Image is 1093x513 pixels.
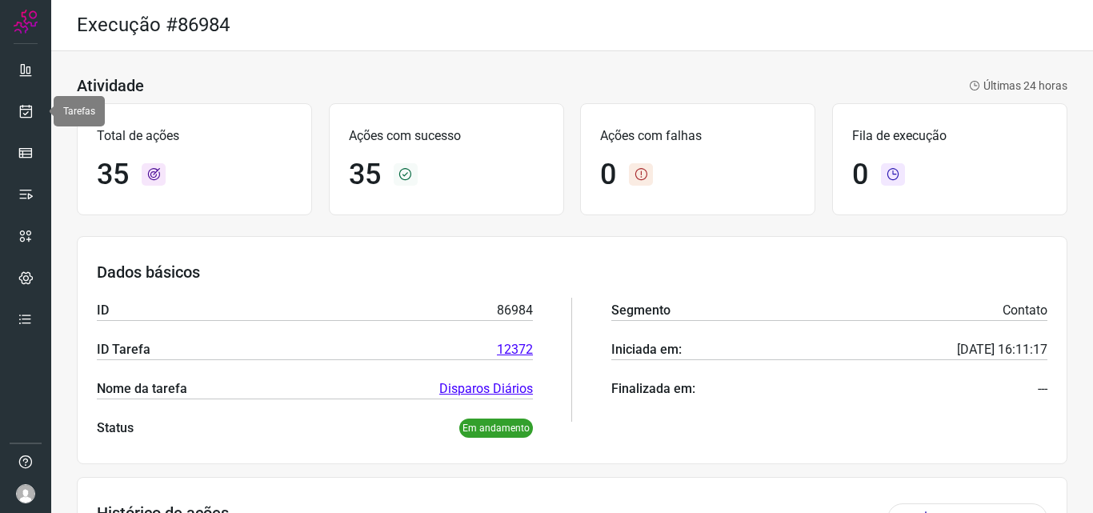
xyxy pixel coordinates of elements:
[16,484,35,503] img: avatar-user-boy.jpg
[63,106,95,117] span: Tarefas
[97,126,292,146] p: Total de ações
[852,126,1047,146] p: Fila de execução
[97,379,187,399] p: Nome da tarefa
[349,126,544,146] p: Ações com sucesso
[77,76,144,95] h3: Atividade
[1003,301,1047,320] p: Contato
[969,78,1067,94] p: Últimas 24 horas
[97,263,1047,282] h3: Dados básicos
[459,419,533,438] p: Em andamento
[611,340,682,359] p: Iniciada em:
[349,158,381,192] h1: 35
[439,379,533,399] a: Disparos Diários
[611,379,695,399] p: Finalizada em:
[497,301,533,320] p: 86984
[1038,379,1047,399] p: ---
[600,126,795,146] p: Ações com falhas
[611,301,671,320] p: Segmento
[77,14,230,37] h2: Execução #86984
[957,340,1047,359] p: [DATE] 16:11:17
[852,158,868,192] h1: 0
[97,419,134,438] p: Status
[97,301,109,320] p: ID
[600,158,616,192] h1: 0
[97,158,129,192] h1: 35
[497,340,533,359] a: 12372
[97,340,150,359] p: ID Tarefa
[14,10,38,34] img: Logo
